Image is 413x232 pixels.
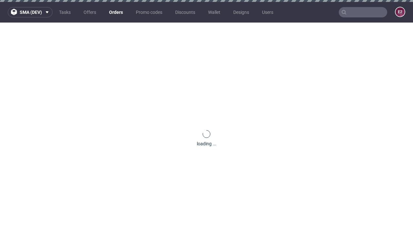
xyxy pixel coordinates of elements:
span: sma (dev) [20,10,42,15]
a: Discounts [171,7,199,17]
a: Promo codes [132,7,166,17]
div: loading ... [197,140,217,147]
a: Offers [80,7,100,17]
figcaption: e2 [396,7,405,16]
a: Designs [229,7,253,17]
a: Users [258,7,277,17]
a: Orders [105,7,127,17]
a: Tasks [55,7,75,17]
a: Wallet [204,7,224,17]
button: sma (dev) [8,7,53,17]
